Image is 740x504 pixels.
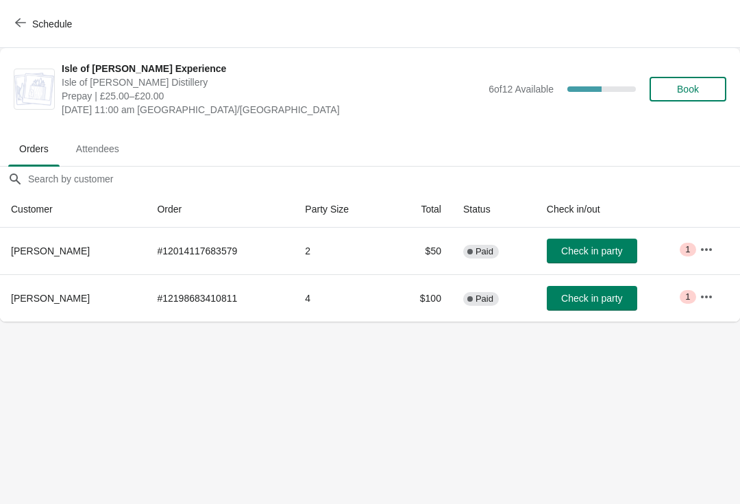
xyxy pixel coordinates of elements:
[677,84,699,95] span: Book
[8,136,60,161] span: Orders
[11,293,90,304] span: [PERSON_NAME]
[389,191,452,228] th: Total
[7,12,83,36] button: Schedule
[27,167,740,191] input: Search by customer
[146,191,294,228] th: Order
[32,19,72,29] span: Schedule
[146,228,294,274] td: # 12014117683579
[452,191,536,228] th: Status
[62,62,482,75] span: Isle of [PERSON_NAME] Experience
[294,274,389,322] td: 4
[11,245,90,256] span: [PERSON_NAME]
[14,73,54,106] img: Isle of Harris Gin Experience
[476,246,493,257] span: Paid
[561,293,622,304] span: Check in party
[389,228,452,274] td: $50
[536,191,689,228] th: Check in/out
[650,77,726,101] button: Book
[685,244,690,255] span: 1
[62,89,482,103] span: Prepay | £25.00–£20.00
[65,136,130,161] span: Attendees
[476,293,493,304] span: Paid
[294,228,389,274] td: 2
[547,239,637,263] button: Check in party
[489,84,554,95] span: 6 of 12 Available
[62,75,482,89] span: Isle of [PERSON_NAME] Distillery
[62,103,482,117] span: [DATE] 11:00 am [GEOGRAPHIC_DATA]/[GEOGRAPHIC_DATA]
[561,245,622,256] span: Check in party
[146,274,294,322] td: # 12198683410811
[547,286,637,311] button: Check in party
[294,191,389,228] th: Party Size
[685,291,690,302] span: 1
[389,274,452,322] td: $100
